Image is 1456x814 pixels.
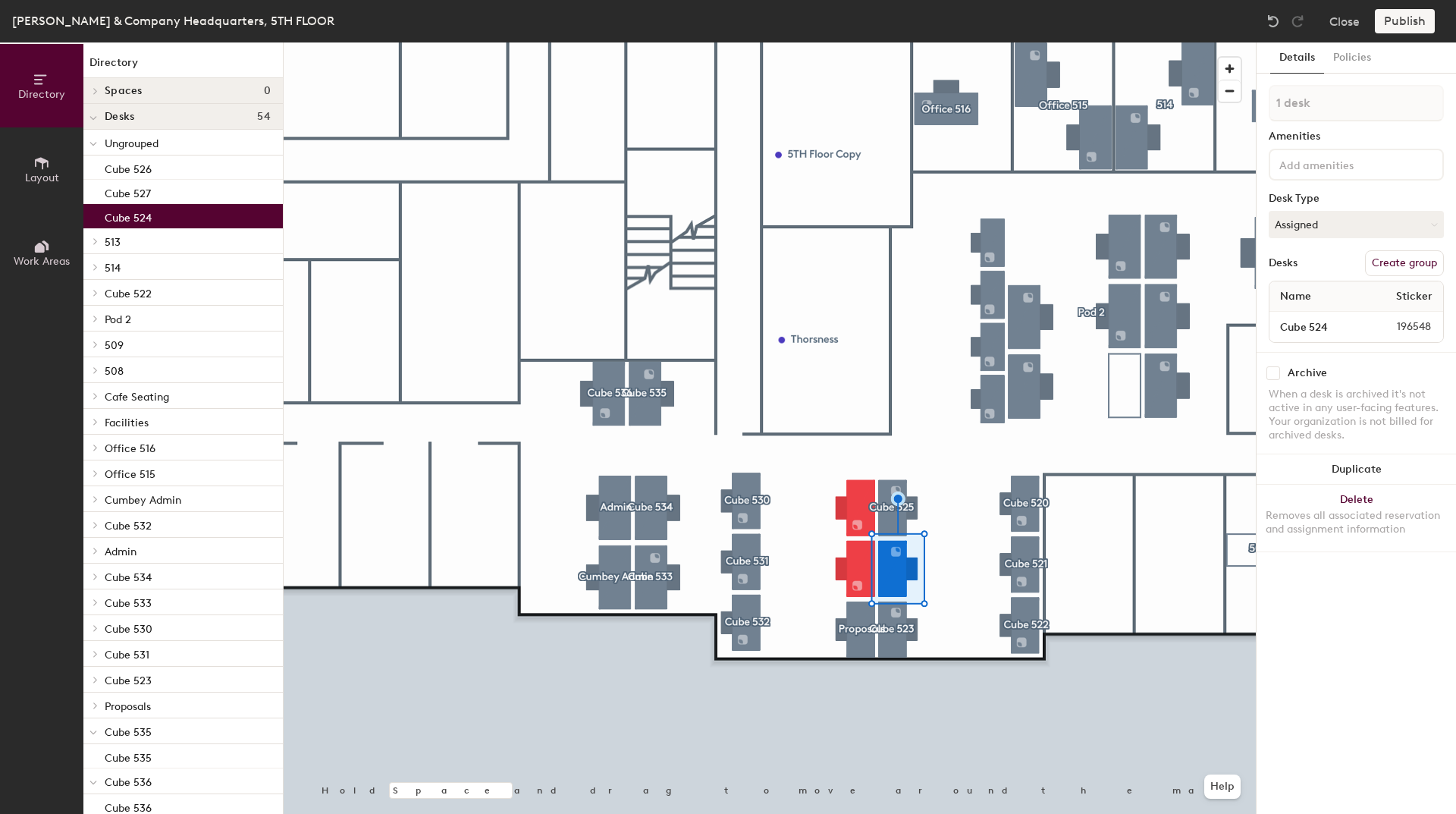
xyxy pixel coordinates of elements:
button: Help [1204,775,1241,799]
span: Cube 535 [105,726,152,739]
span: Desks [105,111,134,123]
div: When a desk is archived it's not active in any user-facing features. Your organization is not bil... [1269,388,1444,442]
div: Archive [1288,367,1327,379]
span: Cube 530 [105,623,152,636]
span: Cube 534 [105,571,152,584]
span: Office 516 [105,442,155,455]
div: Desk Type [1269,193,1444,205]
span: 54 [257,111,271,123]
button: Create group [1365,250,1444,276]
span: Cube 533 [105,597,152,610]
span: Facilities [105,416,149,429]
button: Duplicate [1257,454,1456,485]
p: Cube 526 [105,159,152,176]
span: 514 [105,262,121,275]
span: Layout [25,171,59,184]
span: 196548 [1360,319,1440,335]
span: 513 [105,236,121,249]
span: Spaces [105,85,143,97]
span: 508 [105,365,124,378]
span: Office 515 [105,468,155,481]
div: Desks [1269,257,1298,269]
span: Admin [105,545,136,558]
span: Ungrouped [105,137,158,150]
span: Proposals [105,700,151,713]
p: Cube 527 [105,183,151,200]
button: Assigned [1269,211,1444,238]
p: Cube 524 [105,207,152,225]
span: Cube 523 [105,674,152,687]
span: Cube 536 [105,776,152,789]
input: Add amenities [1276,155,1413,173]
button: DeleteRemoves all associated reservation and assignment information [1257,485,1456,552]
span: Name [1272,283,1319,310]
button: Close [1329,9,1360,33]
button: Policies [1324,42,1380,74]
span: 509 [105,339,124,352]
span: Directory [18,88,65,101]
span: Work Areas [14,255,70,268]
span: Cafe Seating [105,391,169,404]
span: Cube 522 [105,288,152,300]
span: Cube 532 [105,520,152,533]
div: Amenities [1269,130,1444,143]
span: 0 [264,85,271,97]
p: Cube 535 [105,747,152,765]
button: Details [1270,42,1324,74]
input: Unnamed desk [1272,316,1360,338]
span: Cumbey Admin [105,494,181,507]
img: Redo [1290,14,1305,29]
h1: Directory [83,55,283,78]
span: Sticker [1389,283,1440,310]
div: [PERSON_NAME] & Company Headquarters, 5TH FLOOR [12,11,334,30]
span: Cube 531 [105,649,149,662]
div: Removes all associated reservation and assignment information [1266,509,1447,536]
span: Pod 2 [105,313,131,326]
img: Undo [1266,14,1281,29]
